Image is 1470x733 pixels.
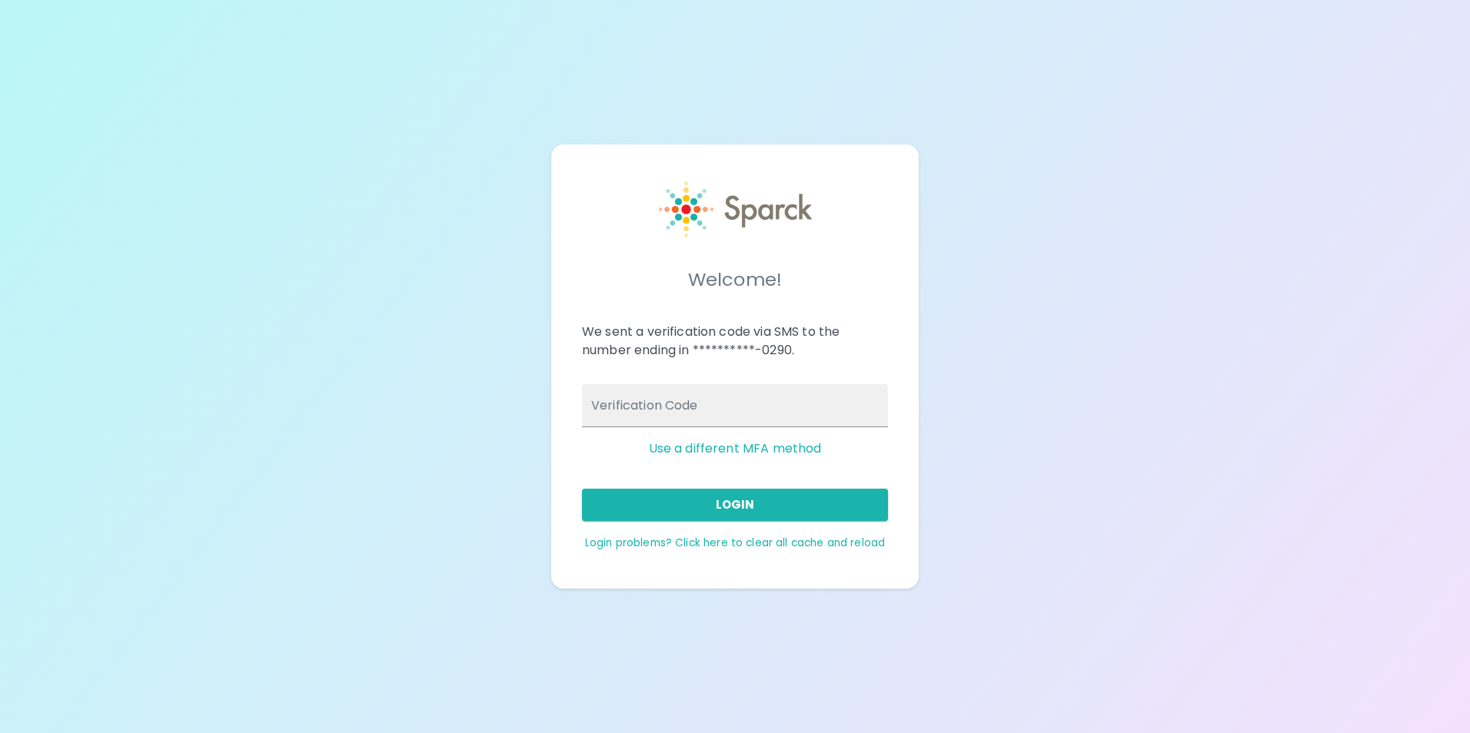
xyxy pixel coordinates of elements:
a: Use a different MFA method [649,439,822,457]
button: Login [582,489,888,521]
p: We sent a verification code via SMS to the number ending in **********-0290. [582,323,888,360]
h5: Welcome! [582,267,888,292]
a: Login problems? Click here to clear all cache and reload [585,536,885,550]
img: Sparck logo [659,181,812,237]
